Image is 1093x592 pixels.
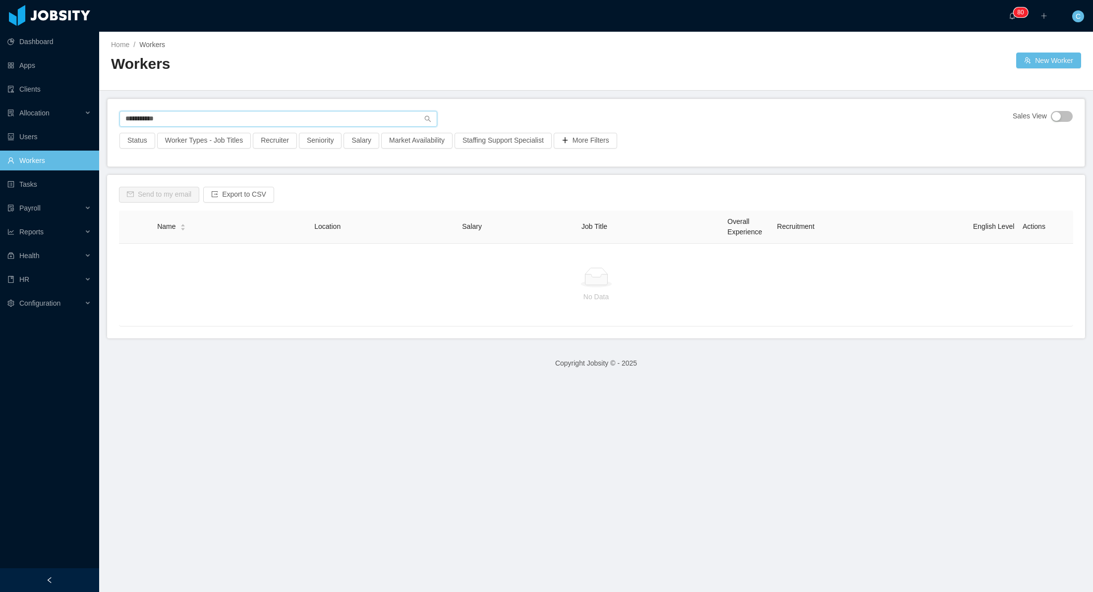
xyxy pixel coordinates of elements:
[19,109,50,117] span: Allocation
[253,133,297,149] button: Recruiter
[462,222,482,230] span: Salary
[19,204,41,212] span: Payroll
[127,291,1065,302] p: No Data
[7,79,91,99] a: icon: auditClients
[157,221,175,232] span: Name
[7,55,91,75] a: icon: appstoreApps
[7,205,14,212] i: icon: file-protect
[203,187,274,203] button: icon: exportExport to CSV
[19,299,60,307] span: Configuration
[1009,12,1016,19] i: icon: bell
[1013,7,1028,17] sup: 80
[1023,222,1045,230] span: Actions
[7,174,91,194] a: icon: profileTasks
[133,41,135,49] span: /
[1013,111,1047,122] span: Sales View
[554,133,617,149] button: icon: plusMore Filters
[728,217,762,236] span: Overall Experience
[7,276,14,283] i: icon: book
[1076,10,1081,22] span: C
[1017,7,1021,17] p: 8
[314,222,341,230] span: Location
[180,226,185,229] i: icon: caret-down
[139,41,165,49] span: Workers
[424,115,431,122] i: icon: search
[1040,12,1047,19] i: icon: plus
[111,41,129,49] a: Home
[299,133,342,149] button: Seniority
[7,32,91,52] a: icon: pie-chartDashboard
[7,109,14,116] i: icon: solution
[7,252,14,259] i: icon: medicine-box
[7,151,91,170] a: icon: userWorkers
[111,54,596,74] h2: Workers
[581,222,607,230] span: Job Title
[180,222,186,229] div: Sort
[7,127,91,147] a: icon: robotUsers
[119,133,155,149] button: Status
[344,133,379,149] button: Salary
[157,133,251,149] button: Worker Types - Job Titles
[19,228,44,236] span: Reports
[99,346,1093,380] footer: Copyright Jobsity © - 2025
[455,133,552,149] button: Staffing Support Specialist
[7,228,14,235] i: icon: line-chart
[19,275,29,283] span: HR
[381,133,453,149] button: Market Availability
[1016,53,1081,68] button: icon: usergroup-addNew Worker
[1021,7,1024,17] p: 0
[19,252,39,260] span: Health
[777,222,814,230] span: Recruitment
[180,223,185,226] i: icon: caret-up
[7,300,14,307] i: icon: setting
[973,222,1014,230] span: English Level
